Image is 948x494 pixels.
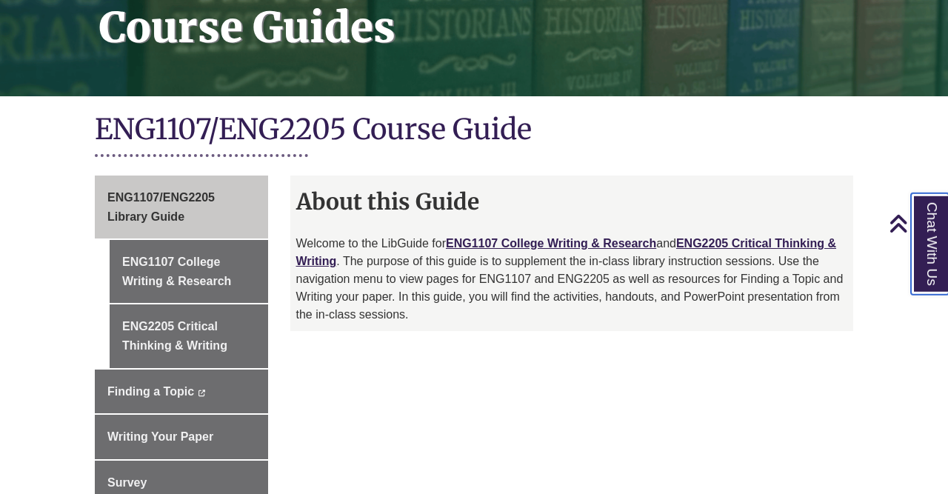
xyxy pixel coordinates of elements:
[110,304,268,367] a: ENG2205 Critical Thinking & Writing
[95,415,268,459] a: Writing Your Paper
[290,183,854,220] h2: About this Guide
[889,213,944,233] a: Back to Top
[107,191,215,223] span: ENG1107/ENG2205 Library Guide
[107,385,194,398] span: Finding a Topic
[107,430,213,443] span: Writing Your Paper
[296,235,848,324] p: Welcome to the LibGuide for and . The purpose of this guide is to supplement the in-class library...
[107,476,147,489] span: Survey
[95,176,268,238] a: ENG1107/ENG2205 Library Guide
[197,390,205,396] i: This link opens in a new window
[446,237,656,250] a: ENG1107 College Writing & Research
[110,240,268,303] a: ENG1107 College Writing & Research
[95,111,853,150] h1: ENG1107/ENG2205 Course Guide
[95,370,268,414] a: Finding a Topic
